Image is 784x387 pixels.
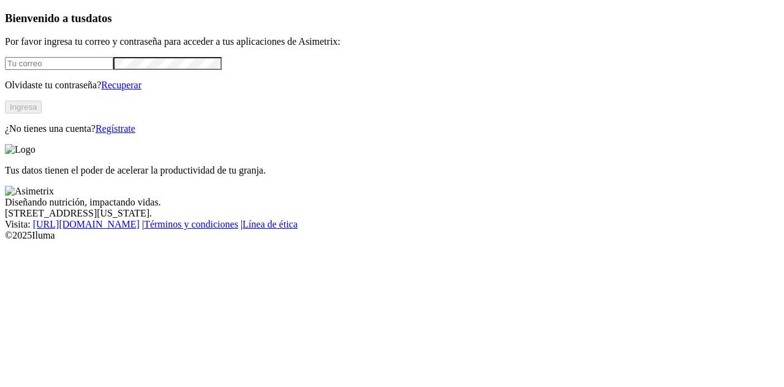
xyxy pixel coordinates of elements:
div: © 2025 Iluma [5,230,779,241]
a: Recuperar [101,80,141,90]
img: Logo [5,144,36,155]
h3: Bienvenido a tus [5,12,779,25]
div: [STREET_ADDRESS][US_STATE]. [5,208,779,219]
img: Asimetrix [5,186,54,197]
div: Visita : | | [5,219,779,230]
p: ¿No tienes una cuenta? [5,123,779,134]
a: Regístrate [96,123,135,134]
p: Tus datos tienen el poder de acelerar la productividad de tu granja. [5,165,779,176]
a: Línea de ética [243,219,298,229]
button: Ingresa [5,101,42,113]
a: Términos y condiciones [144,219,238,229]
p: Por favor ingresa tu correo y contraseña para acceder a tus aplicaciones de Asimetrix: [5,36,779,47]
div: Diseñando nutrición, impactando vidas. [5,197,779,208]
span: datos [86,12,112,25]
input: Tu correo [5,57,113,70]
a: [URL][DOMAIN_NAME] [33,219,140,229]
p: Olvidaste tu contraseña? [5,80,779,91]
